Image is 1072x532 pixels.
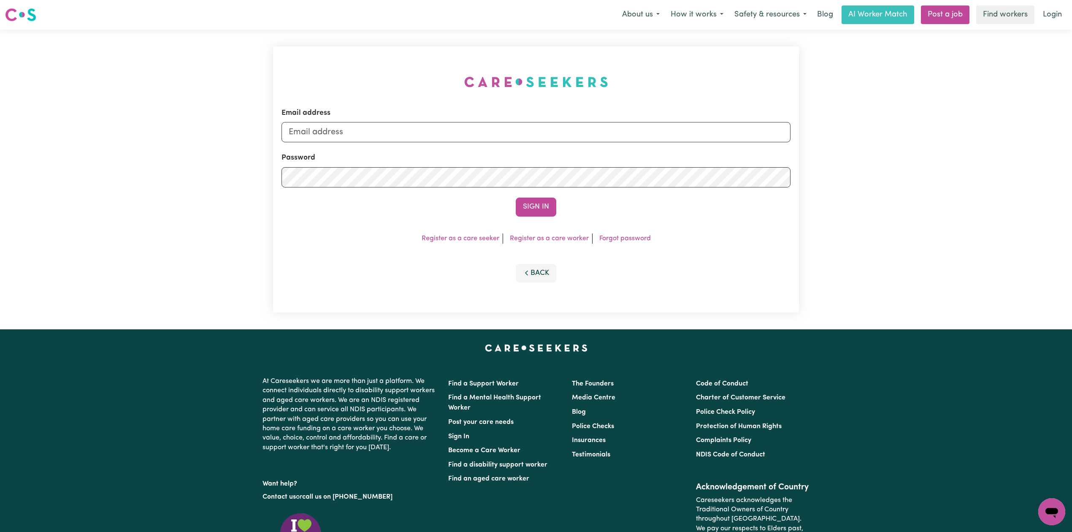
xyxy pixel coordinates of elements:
label: Password [282,152,315,163]
p: Want help? [263,476,438,489]
a: AI Worker Match [842,5,914,24]
a: Blog [572,409,586,415]
a: Find a Mental Health Support Worker [448,394,541,411]
a: Media Centre [572,394,615,401]
a: NDIS Code of Conduct [696,451,765,458]
a: Login [1038,5,1067,24]
a: Register as a care worker [510,235,589,242]
p: or [263,489,438,505]
a: call us on [PHONE_NUMBER] [302,494,393,500]
a: Find a disability support worker [448,461,547,468]
a: Find workers [976,5,1034,24]
a: Find an aged care worker [448,475,529,482]
a: Protection of Human Rights [696,423,782,430]
a: Blog [812,5,838,24]
a: Police Checks [572,423,614,430]
a: Contact us [263,494,296,500]
button: Safety & resources [729,6,812,24]
input: Email address [282,122,790,142]
h2: Acknowledgement of Country [696,482,809,492]
a: Sign In [448,433,469,440]
a: Charter of Customer Service [696,394,785,401]
a: Police Check Policy [696,409,755,415]
a: Forgot password [599,235,651,242]
a: Careseekers home page [485,345,587,351]
a: Code of Conduct [696,380,748,387]
a: Register as a care seeker [422,235,499,242]
iframe: Button to launch messaging window [1038,498,1065,525]
a: Insurances [572,437,606,444]
p: At Careseekers we are more than just a platform. We connect individuals directly to disability su... [263,373,438,456]
a: Post a job [921,5,969,24]
a: The Founders [572,380,614,387]
a: Become a Care Worker [448,447,520,454]
a: Careseekers logo [5,5,36,24]
a: Complaints Policy [696,437,751,444]
button: How it works [665,6,729,24]
a: Testimonials [572,451,610,458]
label: Email address [282,108,330,119]
button: Sign In [516,198,556,216]
img: Careseekers logo [5,7,36,22]
a: Find a Support Worker [448,380,519,387]
a: Post your care needs [448,419,514,426]
button: Back [516,264,556,282]
button: About us [617,6,665,24]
